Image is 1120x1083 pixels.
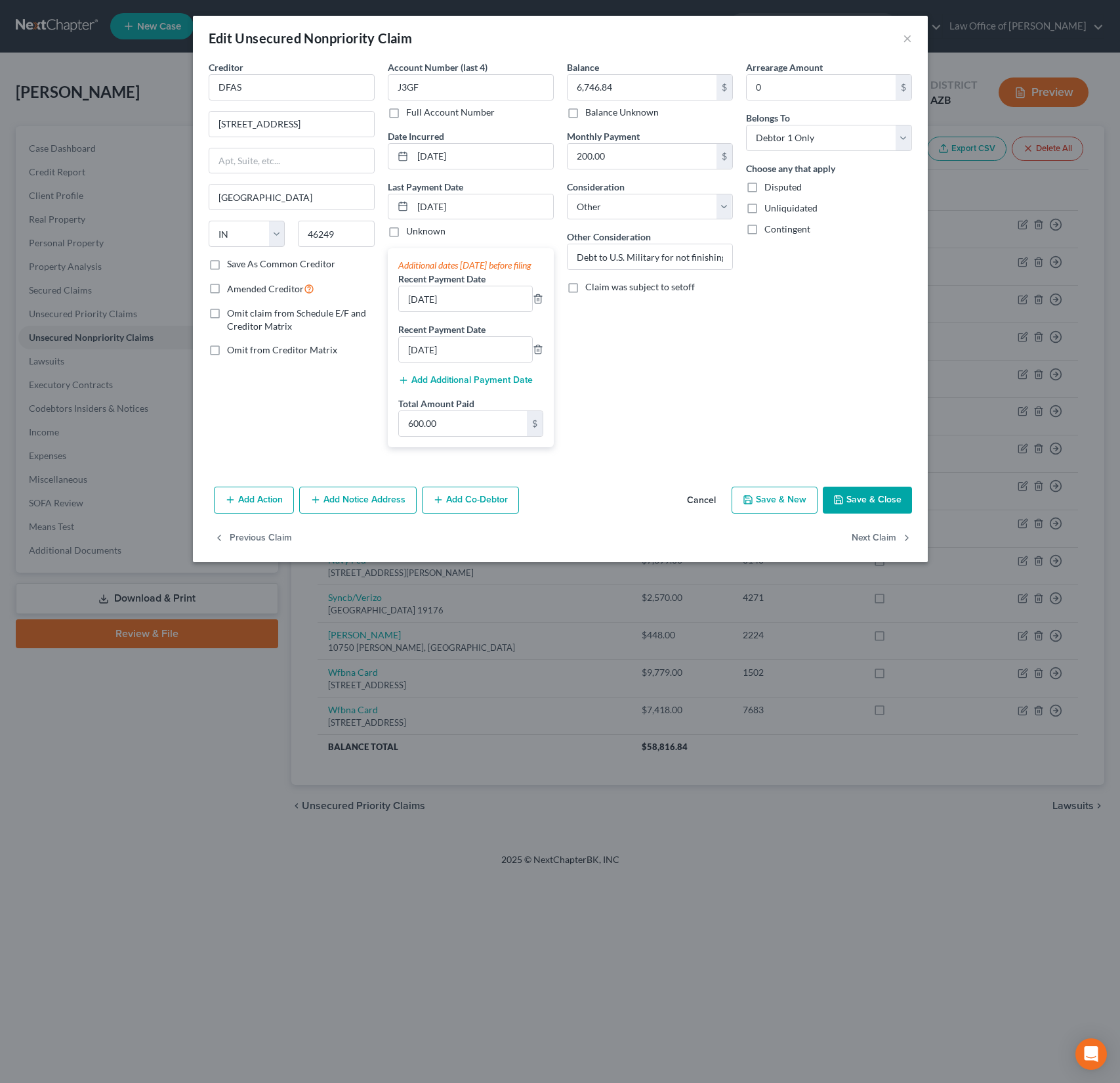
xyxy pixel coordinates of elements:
input: MM/DD/YYYY [413,144,553,169]
span: Creditor [209,62,243,73]
span: Omit from Creditor Matrix [227,344,337,355]
span: Omit claim from Schedule E/F and Creditor Matrix [227,307,366,332]
button: Add Action [214,487,294,514]
input: Search creditor by name... [209,74,375,100]
input: Specify... [568,244,732,269]
div: Additional dates [DATE] before filing [398,259,543,272]
label: Choose any that apply [746,162,835,175]
div: $ [896,75,911,100]
span: Unliquidated [764,202,818,213]
input: 0.00 [568,144,716,169]
label: Full Account Number [406,106,495,119]
label: Other Consideration [567,230,651,244]
input: Enter address... [209,112,374,137]
div: Edit Unsecured Nonpriority Claim [209,29,413,47]
input: MM/DD/YYYY [413,194,553,219]
label: Balance Unknown [585,106,659,119]
button: Add Notice Address [299,487,417,514]
label: Monthly Payment [567,129,640,143]
label: Arrearage Amount [746,60,823,74]
input: -- [399,337,532,362]
div: Open Intercom Messenger [1075,1038,1107,1070]
label: Total Amount Paid [398,397,474,410]
div: $ [716,75,732,100]
input: 0.00 [747,75,896,100]
button: Cancel [676,488,726,514]
button: Previous Claim [214,524,292,552]
input: XXXX [388,74,554,100]
button: Add Co-Debtor [422,487,519,514]
label: Unknown [406,225,446,238]
input: 0.00 [399,411,527,436]
input: -- [399,286,532,311]
label: Date Incurred [388,129,444,143]
label: Recent Payment Date [398,322,486,336]
label: Save As Common Creditor [227,257,335,271]
div: $ [527,411,543,436]
input: Apt, Suite, etc... [209,148,374,173]
span: Claim was subject to setoff [585,281,695,292]
label: Consideration [567,180,625,194]
button: Save & Close [823,487,912,514]
input: 0.00 [568,75,716,100]
label: Recent Payment Date [398,272,486,286]
span: Belongs To [746,112,790,123]
label: Balance [567,60,599,74]
button: Add Additional Payment Date [398,375,533,386]
label: Last Payment Date [388,180,463,194]
div: $ [716,144,732,169]
span: Contingent [764,223,810,234]
button: Save & New [732,487,818,514]
button: Next Claim [852,524,912,552]
input: Enter zip... [298,221,375,247]
input: Enter city... [209,185,374,210]
span: Amended Creditor [227,283,304,294]
span: Disputed [764,181,802,192]
label: Account Number (last 4) [388,60,487,74]
button: × [903,30,912,46]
